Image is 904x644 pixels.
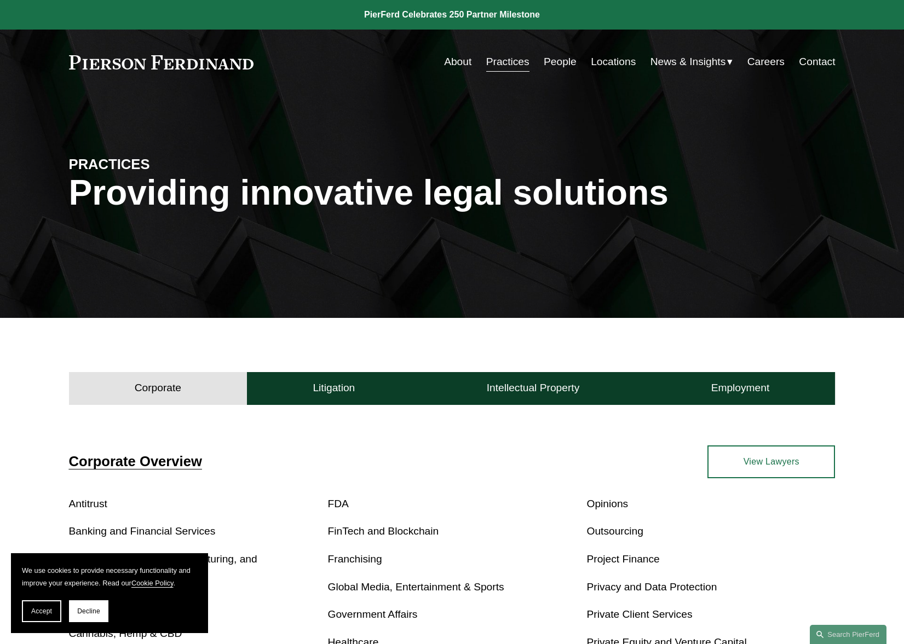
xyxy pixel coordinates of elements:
a: Project Finance [586,553,659,565]
section: Cookie banner [11,553,208,633]
a: folder dropdown [650,51,733,72]
a: Outsourcing [586,525,643,537]
a: People [544,51,577,72]
span: Decline [77,607,100,615]
button: Accept [22,600,61,622]
a: Private Client Services [586,608,692,620]
h4: Litigation [313,381,355,394]
a: Government Affairs [328,608,418,620]
a: Careers [747,51,785,72]
button: Decline [69,600,108,622]
a: Search this site [810,625,886,644]
a: Antitrust [69,498,107,509]
h4: Employment [711,381,770,394]
span: Accept [31,607,52,615]
a: Banking and Financial Services [69,525,216,537]
p: We use cookies to provide necessary functionality and improve your experience. Read our . [22,564,197,589]
a: View Lawyers [707,445,835,478]
a: Privacy and Data Protection [586,581,717,593]
a: Corporate Overview [69,454,202,469]
a: FinTech and Blockchain [328,525,439,537]
a: FDA [328,498,349,509]
a: About [444,51,471,72]
h1: Providing innovative legal solutions [69,173,836,213]
a: Cannabis, Hemp & CBD [69,628,182,639]
a: Opinions [586,498,628,509]
a: Contact [799,51,835,72]
a: Cookie Policy [131,579,174,587]
a: Franchising [328,553,382,565]
span: News & Insights [650,53,726,72]
a: Locations [591,51,636,72]
h4: Corporate [135,381,181,394]
a: Global Media, Entertainment & Sports [328,581,504,593]
h4: PRACTICES [69,155,261,173]
h4: Intellectual Property [487,381,580,394]
a: Practices [486,51,529,72]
